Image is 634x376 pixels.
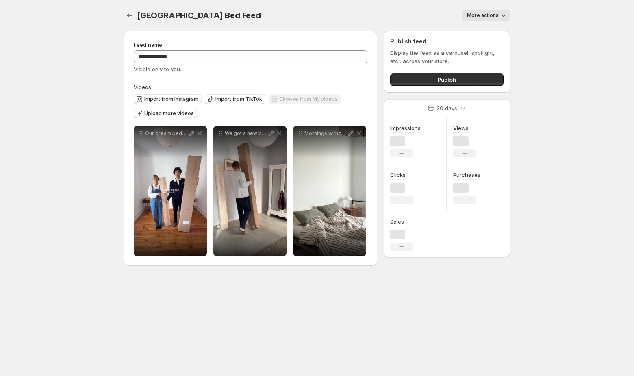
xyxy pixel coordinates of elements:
[205,94,265,104] button: Import from TikTok
[436,104,457,112] p: 30 days
[390,73,504,86] button: Publish
[225,130,267,137] p: We got a new bedlets build it together Im obsessed with the minimal design of this Japanese bed A...
[390,37,504,46] h2: Publish feed
[137,11,261,20] span: [GEOGRAPHIC_DATA] Bed Feed
[462,10,510,21] button: More actions
[144,110,194,117] span: Upload more videos
[215,96,262,102] span: Import from TikTok
[390,217,404,226] h3: Sales
[134,66,181,72] span: Visible only to you.
[134,109,197,118] button: Upload more videos
[453,171,480,179] h3: Purchases
[134,126,207,256] div: Our dream bed arrived Japanese style I love messy beds what about you karup_design thatcooliving
[293,126,366,256] div: Mornings with the Japan Bed
[390,124,421,132] h3: Impressions
[390,171,406,179] h3: Clicks
[453,124,469,132] h3: Views
[467,12,499,19] span: More actions
[145,130,187,137] p: Our dream bed arrived Japanese style I love messy beds what about you karup_design thatcooliving
[134,41,162,48] span: Feed name
[390,49,504,65] p: Display the feed as a carousel, spotlight, etc., across your store.
[304,130,347,137] p: Mornings with the Japan Bed
[213,126,287,256] div: We got a new bedlets build it together Im obsessed with the minimal design of this Japanese bed A...
[144,96,198,102] span: Import from Instagram
[134,84,151,90] span: Videos
[438,76,456,84] span: Publish
[134,94,202,104] button: Import from Instagram
[124,10,135,21] button: Settings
